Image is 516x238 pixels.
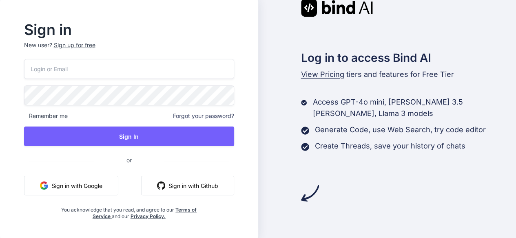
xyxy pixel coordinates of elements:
p: Generate Code, use Web Search, try code editor [315,124,486,135]
img: github [157,181,165,190]
img: arrow [301,184,319,202]
span: or [94,150,164,170]
p: Access GPT-4o mini, [PERSON_NAME] 3.5 [PERSON_NAME], Llama 3 models [312,96,516,119]
button: Sign in with Google [24,176,118,195]
button: Sign In [24,127,234,146]
a: Terms of Service [93,207,197,219]
h2: Sign in [24,23,234,36]
div: Sign up for free [54,41,95,49]
input: Login or Email [24,59,234,79]
a: Privacy Policy. [131,213,166,219]
img: google [40,181,48,190]
span: Remember me [24,112,68,120]
span: View Pricing [301,70,344,79]
p: New user? [24,41,234,59]
p: Create Threads, save your history of chats [315,140,465,152]
button: Sign in with Github [141,176,234,195]
span: Forgot your password? [173,112,234,120]
div: You acknowledge that you read, and agree to our and our [59,202,199,220]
